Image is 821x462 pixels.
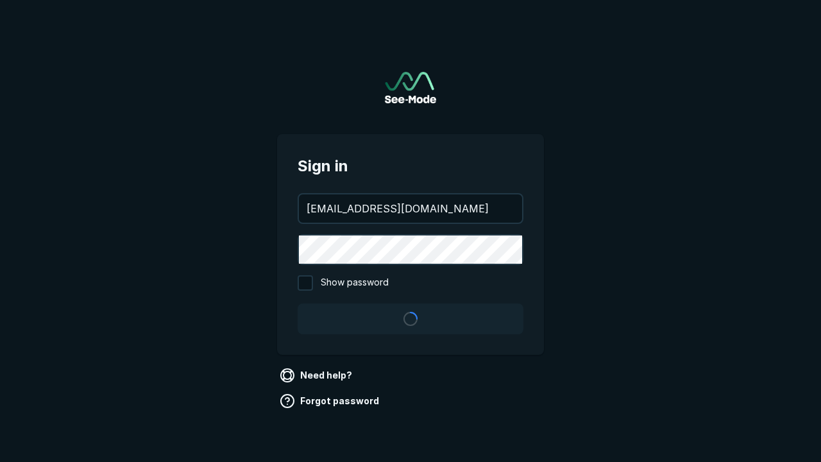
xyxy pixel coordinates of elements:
input: your@email.com [299,194,522,223]
a: Need help? [277,365,357,386]
a: Forgot password [277,391,384,411]
span: Sign in [298,155,523,178]
span: Show password [321,275,389,291]
a: Go to sign in [385,72,436,103]
img: See-Mode Logo [385,72,436,103]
